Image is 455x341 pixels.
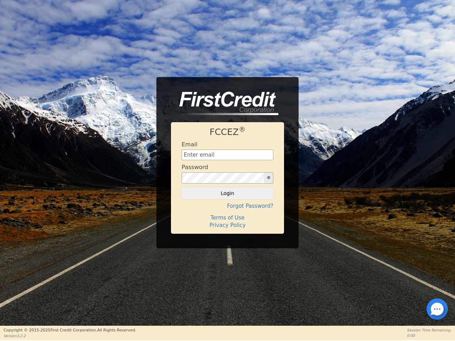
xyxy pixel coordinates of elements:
p: Copyright © 2015- 2025 First Credit Corporation. [4,328,136,334]
h1: FCCEZ [182,127,273,137]
h4: Privacy Policy [182,222,273,228]
button: Login [182,187,273,199]
h4: Terms of Use [182,215,273,221]
span: All Rights Reserved. [97,328,136,332]
h4: Password [182,164,208,170]
p: 0:00 [407,333,451,338]
h4: Forgot Password? [182,203,273,209]
p: Session Time Remaining: [407,328,451,333]
img: logo-CMu_cnol.png [171,92,278,115]
sup: ® [239,126,246,133]
h4: Email [182,141,197,148]
input: Enter email [182,150,273,160]
p: Version 3.2.2 [4,333,136,339]
input: password [182,172,264,184]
